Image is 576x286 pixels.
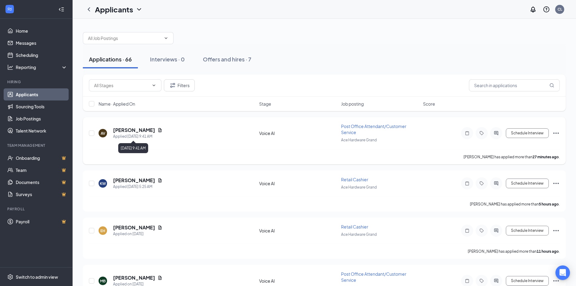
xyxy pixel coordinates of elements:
svg: ChevronDown [135,6,143,13]
div: Switch to admin view [16,274,58,280]
div: Applications · 66 [89,55,132,63]
svg: Ellipses [552,227,560,234]
b: 5 hours ago [539,202,559,206]
span: Ace Hardware Grand [341,185,377,189]
div: Offers and hires · 7 [203,55,251,63]
div: KW [100,181,106,186]
svg: ChevronLeft [85,6,93,13]
a: Sourcing Tools [16,100,67,113]
div: MB [100,278,106,284]
svg: WorkstreamLogo [7,6,13,12]
svg: ActiveChat [493,131,500,136]
svg: QuestionInfo [543,6,550,13]
a: Talent Network [16,125,67,137]
svg: Note [464,228,471,233]
button: Schedule Interview [506,179,549,188]
svg: Analysis [7,64,13,70]
a: Home [16,25,67,37]
span: Retail Cashier [341,177,368,182]
p: [PERSON_NAME] has applied more than . [468,249,560,254]
svg: Tag [478,181,485,186]
svg: Document [158,275,162,280]
div: Interviews · 0 [150,55,185,63]
div: Open Intercom Messenger [555,265,570,280]
span: Post Office Attendant/Customer Service [341,271,406,283]
svg: Tag [478,278,485,283]
span: Name · Applied On [99,101,135,107]
div: Team Management [7,143,66,148]
button: Schedule Interview [506,226,549,235]
input: All Job Postings [88,35,161,41]
svg: ActiveChat [493,278,500,283]
div: Voice AI [259,130,337,136]
div: Reporting [16,64,68,70]
div: Applied on [DATE] [113,231,162,237]
svg: Tag [478,131,485,136]
div: Hiring [7,79,66,84]
span: Job posting [341,101,364,107]
svg: Document [158,128,162,133]
span: Retail Cashier [341,224,368,229]
svg: Note [464,278,471,283]
a: Messages [16,37,67,49]
a: Job Postings [16,113,67,125]
svg: Settings [7,274,13,280]
svg: Ellipses [552,180,560,187]
svg: Ellipses [552,277,560,284]
svg: Note [464,131,471,136]
h5: [PERSON_NAME] [113,274,155,281]
a: Applicants [16,88,67,100]
svg: Note [464,181,471,186]
div: Voice AI [259,180,337,186]
svg: Document [158,178,162,183]
button: Schedule Interview [506,128,549,138]
input: All Stages [94,82,149,89]
h5: [PERSON_NAME] [113,127,155,133]
div: CL [558,7,562,12]
a: SurveysCrown [16,188,67,200]
p: [PERSON_NAME] has applied more than . [470,202,560,207]
span: Ace Hardware Grand [341,232,377,237]
a: OnboardingCrown [16,152,67,164]
h5: [PERSON_NAME] [113,224,155,231]
p: [PERSON_NAME] has applied more than . [464,154,560,159]
h1: Applicants [95,4,133,15]
div: Payroll [7,206,66,212]
a: PayrollCrown [16,215,67,228]
svg: ActiveChat [493,181,500,186]
div: EH [100,228,105,233]
button: Schedule Interview [506,276,549,286]
h5: [PERSON_NAME] [113,177,155,184]
b: 27 minutes ago [532,155,559,159]
a: Scheduling [16,49,67,61]
svg: ChevronDown [151,83,156,88]
div: Voice AI [259,278,337,284]
div: [DATE] 9:41 AM [118,143,148,153]
svg: MagnifyingGlass [549,83,554,88]
input: Search in applications [469,79,560,91]
svg: Ellipses [552,130,560,137]
span: Score [423,101,435,107]
svg: Notifications [529,6,537,13]
svg: ChevronDown [164,36,168,41]
div: Applied [DATE] 5:25 AM [113,184,162,190]
button: Filter Filters [164,79,195,91]
b: 11 hours ago [537,249,559,254]
svg: ActiveChat [493,228,500,233]
svg: Collapse [58,6,64,12]
svg: Tag [478,228,485,233]
svg: Document [158,225,162,230]
a: TeamCrown [16,164,67,176]
div: AV [101,131,105,136]
span: Ace Hardware Grand [341,138,377,142]
div: Applied [DATE] 9:41 AM [113,133,162,140]
span: Stage [259,101,271,107]
span: Post Office Attendant/Customer Service [341,123,406,135]
a: DocumentsCrown [16,176,67,188]
div: Voice AI [259,228,337,234]
svg: Filter [169,82,176,89]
